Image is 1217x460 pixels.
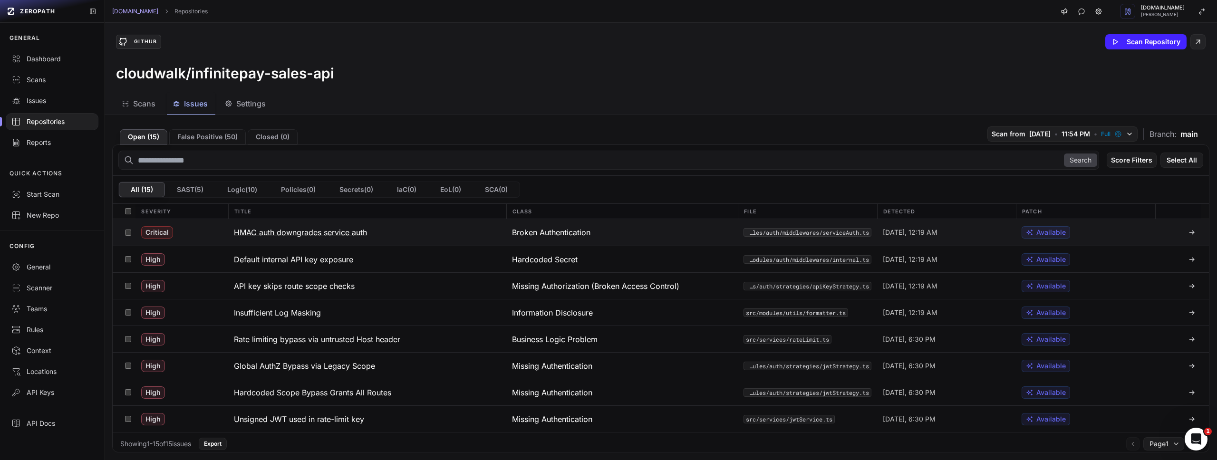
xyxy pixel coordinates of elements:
div: Locations [11,367,93,376]
button: Hardcoded Scope Bypass Grants All Routes [228,379,506,405]
span: High [141,386,165,399]
button: Logic(10) [215,182,269,197]
div: Dashboard [11,54,93,64]
span: Missing Authentication [512,413,592,425]
div: API Docs [11,419,93,428]
span: [PERSON_NAME] [1141,12,1185,17]
span: Missing Authentication [512,360,592,372]
div: Start Scan [11,190,93,199]
div: High API key skips route scope checks Missing Authorization (Broken Access Control) src/modules/a... [113,272,1209,299]
span: High [141,413,165,425]
div: Class [506,204,738,219]
div: Repositories [11,117,93,126]
span: Available [1036,361,1066,371]
button: Scan from [DATE] • 11:54 PM • Full [987,126,1138,142]
h3: Global AuthZ Bypass via Legacy Scope [234,360,375,372]
span: Broken Authentication [512,227,590,238]
button: Select All [1160,153,1203,168]
h3: API key skips route scope checks [234,280,355,292]
button: Closed (0) [248,129,298,144]
div: High Default internal API key exposure Hardcoded Secret src/modules/auth/middlewares/internal.ts ... [113,246,1209,272]
span: 1 [1204,428,1212,435]
button: Rate limiting bypass via untrusted Host header [228,326,506,352]
span: Available [1036,228,1066,237]
iframe: Intercom live chat [1185,428,1207,450]
span: Available [1036,388,1066,397]
button: HMAC auth downgrades service auth [228,219,506,246]
span: ZEROPATH [20,8,55,15]
span: main [1180,128,1198,140]
span: High [141,333,165,345]
span: [DATE], 12:19 AM [883,255,937,264]
div: High Global AuthZ Bypass via Legacy Scope Missing Authentication src/modules/auth/strategies/jwtS... [113,352,1209,379]
button: Score Filters [1107,153,1157,168]
button: EoL(0) [428,182,473,197]
button: Policies(0) [269,182,328,197]
a: [DOMAIN_NAME] [112,8,158,15]
div: High Hardcoded Scope Bypass Grants All Routes Missing Authentication src/modules/auth/strategies/... [113,379,1209,405]
span: Information Disclosure [512,307,593,318]
span: Missing Authorization (Broken Access Control) [512,280,679,292]
div: Severity [135,204,228,219]
button: IaC(0) [385,182,428,197]
div: High Insufficient Log Masking Information Disclosure src/modules/utils/formatter.ts [DATE], 12:19... [113,299,1209,326]
span: Full [1101,130,1111,138]
span: [DOMAIN_NAME] [1141,5,1185,10]
button: src/modules/auth/middlewares/serviceAuth.ts [744,228,871,237]
div: High Rate limiting bypass via untrusted Host header Business Logic Problem src/services/rateLimit... [113,326,1209,352]
a: ZEROPATH [4,4,81,19]
span: Settings [236,98,266,109]
button: Scan Repository [1105,34,1187,49]
span: [DATE], 6:30 PM [883,414,936,424]
div: API Keys [11,388,93,397]
h3: HMAC auth downgrades service auth [234,227,367,238]
h3: Default internal API key exposure [234,254,353,265]
button: src/modules/auth/strategies/jwtStrategy.ts [744,388,871,397]
svg: chevron right, [163,8,170,15]
code: src/modules/utils/formatter.ts [744,308,848,317]
span: [DATE], 12:19 AM [883,281,937,291]
button: SCA(0) [473,182,520,197]
span: Available [1036,308,1066,317]
span: Branch: [1149,128,1177,140]
h3: Rate limiting bypass via untrusted Host header [234,334,400,345]
button: Insufficient Log Masking [228,299,506,326]
p: GENERAL [10,34,40,42]
span: Business Logic Problem [512,334,598,345]
h3: cloudwalk/infinitepay-sales-api [116,65,334,82]
button: src/modules/auth/middlewares/internal.ts [744,255,871,264]
span: [DATE], 6:30 PM [883,361,936,371]
span: Available [1036,281,1066,291]
div: Rules [11,325,93,335]
span: [DATE], 6:30 PM [883,388,936,397]
a: Repositories [174,8,208,15]
div: Reports [11,138,93,147]
div: Showing 1 - 15 of 15 issues [120,439,191,449]
span: 11:54 PM [1062,129,1090,139]
span: • [1094,129,1097,139]
span: Issues [184,98,208,109]
p: CONFIG [10,242,35,250]
div: Scans [11,75,93,85]
span: Available [1036,255,1066,264]
div: High Unsigned JWT used in rate-limit key Missing Authentication src/services/jwtService.ts [DATE]... [113,405,1209,432]
button: Search [1064,153,1097,167]
button: Unsigned JWT used in rate-limit key [228,406,506,432]
div: Patch [1016,204,1155,219]
div: Detected [877,204,1016,219]
h3: Hardcoded Scope Bypass Grants All Routes [234,387,391,398]
button: Secrets(0) [328,182,385,197]
div: Teams [11,304,93,314]
div: GitHub [130,38,160,46]
button: src/modules/auth/strategies/apiKeyStrategy.ts [744,282,871,290]
span: • [1054,129,1058,139]
div: Issues [11,96,93,105]
button: Default internal API key exposure [228,246,506,272]
div: Medium Silent fail-open on errors Business Logic Problem src/services/infinitepay/infiniteBankJua... [113,432,1209,459]
span: Available [1036,414,1066,424]
span: High [141,360,165,372]
span: High [141,280,165,292]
